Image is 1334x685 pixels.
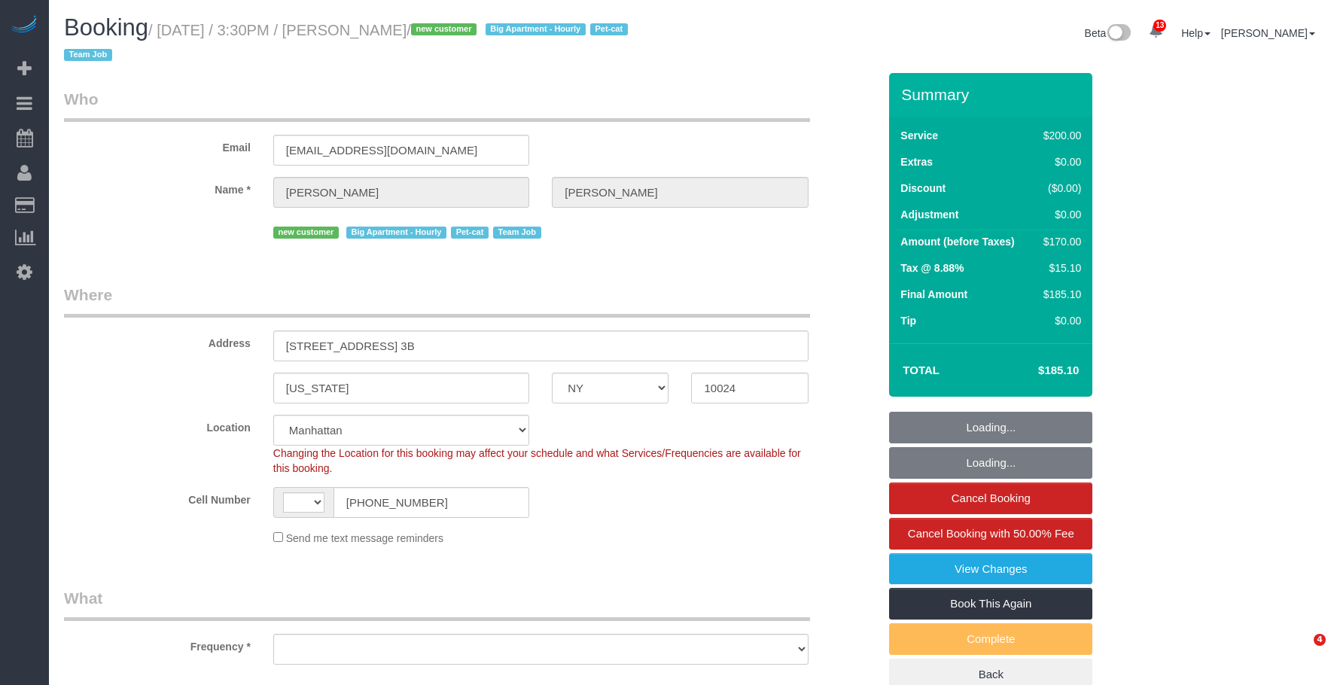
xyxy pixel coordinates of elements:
h3: Summary [901,86,1085,103]
span: Big Apartment - Hourly [486,23,586,35]
span: Team Job [493,227,541,239]
div: $200.00 [1037,128,1081,143]
div: $170.00 [1037,234,1081,249]
span: 13 [1153,20,1166,32]
legend: Who [64,88,810,122]
legend: What [64,587,810,621]
a: [PERSON_NAME] [1221,27,1315,39]
label: Extras [900,154,933,169]
strong: Total [903,364,940,376]
legend: Where [64,284,810,318]
span: Team Job [64,49,112,61]
span: 4 [1314,634,1326,646]
label: Cell Number [53,487,262,507]
input: City [273,373,529,403]
input: First Name [273,177,529,208]
label: Discount [900,181,946,196]
label: Tax @ 8.88% [900,260,964,276]
span: Booking [64,14,148,41]
span: Cancel Booking with 50.00% Fee [908,527,1074,540]
small: / [DATE] / 3:30PM / [PERSON_NAME] [64,22,632,64]
label: Amount (before Taxes) [900,234,1014,249]
input: Cell Number [333,487,529,518]
label: Final Amount [900,287,967,302]
a: Help [1181,27,1211,39]
div: $0.00 [1037,154,1081,169]
input: Zip Code [691,373,808,403]
span: Pet-cat [590,23,628,35]
div: $15.10 [1037,260,1081,276]
label: Name * [53,177,262,197]
span: Send me text message reminders [286,532,443,544]
a: Beta [1085,27,1131,39]
a: Book This Again [889,588,1092,620]
span: new customer [411,23,477,35]
div: $0.00 [1037,313,1081,328]
label: Tip [900,313,916,328]
img: New interface [1106,24,1131,44]
label: Location [53,415,262,435]
label: Adjustment [900,207,958,222]
input: Last Name [552,177,808,208]
div: $0.00 [1037,207,1081,222]
a: Cancel Booking [889,483,1092,514]
label: Frequency * [53,634,262,654]
a: View Changes [889,553,1092,585]
iframe: Intercom live chat [1283,634,1319,670]
div: $185.10 [1037,287,1081,302]
input: Email [273,135,529,166]
a: Cancel Booking with 50.00% Fee [889,518,1092,550]
label: Email [53,135,262,155]
span: Big Apartment - Hourly [346,227,446,239]
h4: $185.10 [993,364,1079,377]
img: Automaid Logo [9,15,39,36]
div: ($0.00) [1037,181,1081,196]
span: new customer [273,227,339,239]
label: Address [53,330,262,351]
label: Service [900,128,938,143]
span: Pet-cat [451,227,489,239]
span: Changing the Location for this booking may affect your schedule and what Services/Frequencies are... [273,447,801,474]
a: 13 [1141,15,1171,48]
